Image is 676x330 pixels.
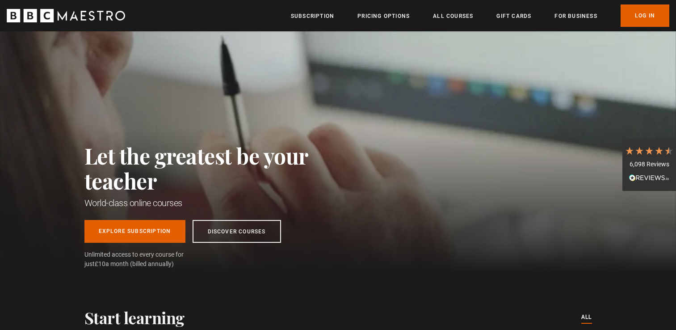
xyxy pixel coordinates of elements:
div: 6,098 Reviews [625,160,674,169]
a: All Courses [433,12,473,21]
h1: World-class online courses [84,197,348,209]
span: Unlimited access to every course for just a month (billed annually) [84,250,205,269]
a: Gift Cards [496,12,531,21]
a: Log In [621,4,669,27]
div: 4.7 Stars [625,146,674,156]
a: Pricing Options [357,12,410,21]
div: Read All Reviews [625,173,674,184]
div: 6,098 ReviewsRead All Reviews [622,139,676,191]
svg: BBC Maestro [7,9,125,22]
span: £10 [95,260,105,267]
a: Discover Courses [193,220,281,243]
a: For business [554,12,597,21]
a: Explore Subscription [84,220,185,243]
img: REVIEWS.io [629,174,669,181]
h2: Let the greatest be your teacher [84,143,348,193]
nav: Primary [291,4,669,27]
a: Subscription [291,12,334,21]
